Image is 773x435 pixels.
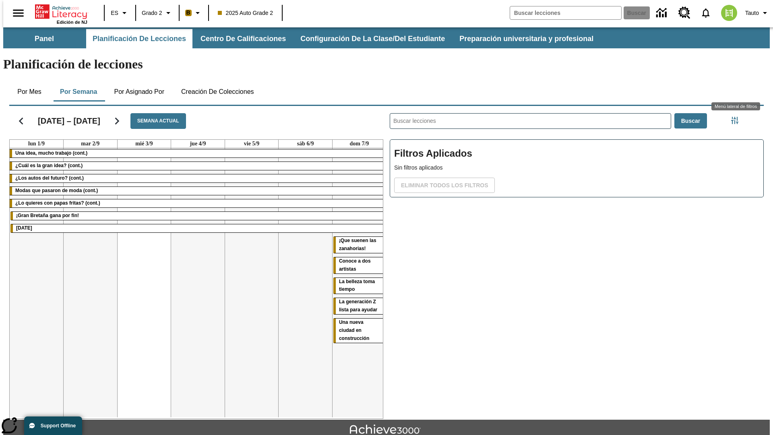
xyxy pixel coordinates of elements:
div: La generación Z lista para ayudar [333,298,385,314]
span: Una nueva ciudad en construcción [339,319,369,341]
button: Por mes [9,82,50,101]
div: Portada [35,3,87,25]
span: Edición de NJ [57,20,87,25]
button: Preparación universitaria y profesional [453,29,600,48]
button: Creación de colecciones [175,82,260,101]
div: ¿Cuál es la gran idea? (cont.) [10,162,386,170]
input: Buscar campo [510,6,621,19]
button: Grado: Grado 2, Elige un grado [138,6,176,20]
div: ¿Los autos del futuro? (cont.) [10,174,386,182]
span: La generación Z lista para ayudar [339,299,377,313]
button: Centro de calificaciones [194,29,292,48]
div: Subbarra de navegación [3,29,601,48]
div: Subbarra de navegación [3,27,770,48]
div: Día del Trabajo [10,224,385,232]
button: Perfil/Configuración [742,6,773,20]
span: Una idea, mucho trabajo (cont.) [15,150,87,156]
span: ¡Que suenen las zanahorias! [339,238,376,251]
h2: Filtros Aplicados [394,144,759,164]
button: Lenguaje: ES, Selecciona un idioma [107,6,133,20]
button: Menú lateral de filtros [727,112,743,128]
div: Filtros Aplicados [390,139,764,197]
a: Centro de recursos, Se abrirá en una pestaña nueva. [674,2,695,24]
button: Escoja un nuevo avatar [716,2,742,23]
input: Buscar lecciones [390,114,671,128]
button: Regresar [11,111,31,131]
span: 2025 Auto Grade 2 [218,9,273,17]
div: Modas que pasaron de moda (cont.) [10,187,386,195]
div: Conoce a dos artistas [333,257,385,273]
button: Buscar [674,113,707,129]
button: Por semana [54,82,103,101]
a: 7 de septiembre de 2025 [348,140,371,148]
button: Semana actual [130,113,186,129]
button: Por asignado por [107,82,171,101]
div: ¡Gran Bretaña gana por fin! [10,212,385,220]
a: 6 de septiembre de 2025 [296,140,316,148]
span: B [186,8,190,18]
span: Tauto [745,9,759,17]
span: Día del Trabajo [16,225,32,231]
span: ¡Gran Bretaña gana por fin! [16,213,79,218]
span: ¿Los autos del futuro? (cont.) [15,175,84,181]
span: Modas que pasaron de moda (cont.) [15,188,98,193]
span: Grado 2 [142,9,162,17]
a: Portada [35,4,87,20]
span: ¿Cuál es la gran idea? (cont.) [15,163,83,168]
button: Configuración de la clase/del estudiante [294,29,451,48]
a: 2 de septiembre de 2025 [79,140,101,148]
span: Conoce a dos artistas [339,258,371,272]
h1: Planificación de lecciones [3,57,770,72]
a: 1 de septiembre de 2025 [27,140,46,148]
div: Calendario [3,103,383,419]
button: Support Offline [24,416,82,435]
h2: [DATE] – [DATE] [38,116,100,126]
a: 3 de septiembre de 2025 [134,140,154,148]
img: avatar image [721,5,737,21]
div: Una nueva ciudad en construcción [333,319,385,343]
a: Centro de información [651,2,674,24]
button: Panel [4,29,85,48]
div: Una idea, mucho trabajo (cont.) [10,149,386,157]
p: Sin filtros aplicados [394,164,759,172]
span: Support Offline [41,423,76,429]
button: Boost El color de la clase es anaranjado claro. Cambiar el color de la clase. [182,6,206,20]
div: ¿Lo quieres con papas fritas? (cont.) [10,199,386,207]
button: Seguir [107,111,127,131]
span: ¿Lo quieres con papas fritas? (cont.) [15,200,100,206]
div: ¡Que suenen las zanahorias! [333,237,385,253]
button: Abrir el menú lateral [6,1,30,25]
a: Notificaciones [695,2,716,23]
a: 5 de septiembre de 2025 [242,140,261,148]
span: ES [111,9,118,17]
button: Planificación de lecciones [86,29,192,48]
div: Menú lateral de filtros [711,102,760,110]
div: La belleza toma tiempo [333,278,385,294]
a: 4 de septiembre de 2025 [188,140,207,148]
div: Buscar [383,103,764,419]
span: La belleza toma tiempo [339,279,375,292]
